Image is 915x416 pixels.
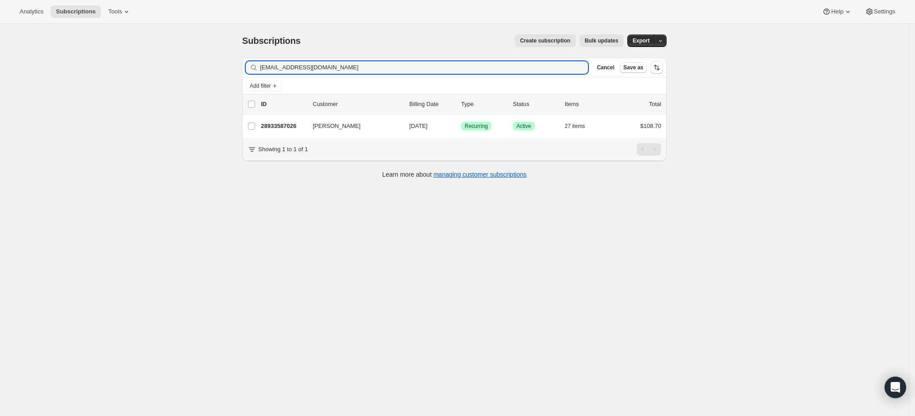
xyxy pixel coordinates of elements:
[651,61,663,74] button: Sort the results
[565,100,609,109] div: Items
[50,5,101,18] button: Subscriptions
[640,123,661,129] span: $108.70
[56,8,96,15] span: Subscriptions
[520,37,571,44] span: Create subscription
[649,100,661,109] p: Total
[565,120,595,132] button: 27 items
[623,64,643,71] span: Save as
[627,34,655,47] button: Export
[465,123,488,130] span: Recurring
[14,5,49,18] button: Analytics
[633,37,650,44] span: Export
[433,171,527,178] a: managing customer subscriptions
[382,170,527,179] p: Learn more about
[313,122,361,131] span: [PERSON_NAME]
[260,61,588,74] input: Filter subscribers
[258,145,308,154] p: Showing 1 to 1 of 1
[246,81,281,91] button: Add filter
[885,377,906,398] div: Open Intercom Messenger
[597,64,614,71] span: Cancel
[579,34,624,47] button: Bulk updates
[874,8,895,15] span: Settings
[620,62,647,73] button: Save as
[585,37,618,44] span: Bulk updates
[409,123,428,129] span: [DATE]
[513,100,558,109] p: Status
[108,8,122,15] span: Tools
[20,8,43,15] span: Analytics
[307,119,397,133] button: [PERSON_NAME]
[860,5,901,18] button: Settings
[515,34,576,47] button: Create subscription
[516,123,531,130] span: Active
[409,100,454,109] p: Billing Date
[831,8,843,15] span: Help
[817,5,857,18] button: Help
[593,62,618,73] button: Cancel
[261,100,306,109] p: ID
[461,100,506,109] div: Type
[250,82,271,89] span: Add filter
[637,143,661,156] nav: Pagination
[313,100,402,109] p: Customer
[565,123,585,130] span: 27 items
[261,120,661,132] div: 28933587026[PERSON_NAME][DATE]SuccessRecurringSuccessActive27 items$108.70
[103,5,136,18] button: Tools
[242,36,301,46] span: Subscriptions
[261,122,306,131] p: 28933587026
[261,100,661,109] div: IDCustomerBilling DateTypeStatusItemsTotal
